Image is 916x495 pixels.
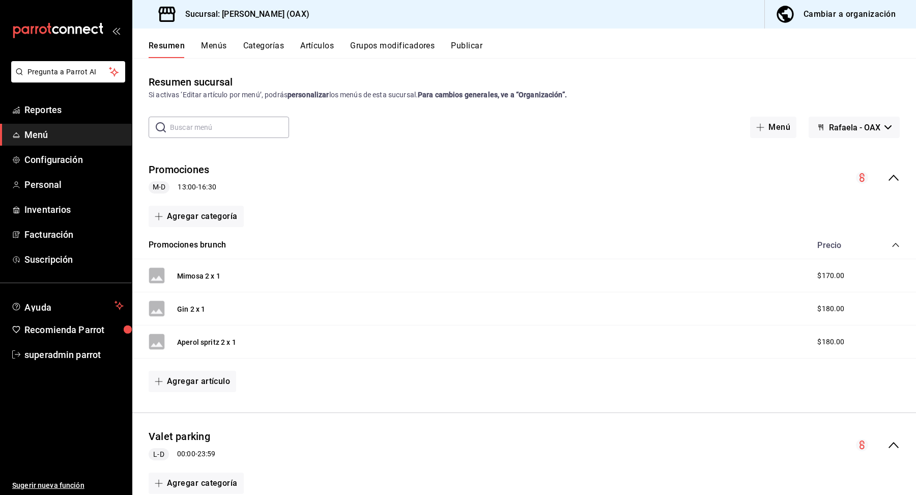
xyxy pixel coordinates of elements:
[149,41,185,58] button: Resumen
[243,41,284,58] button: Categorías
[288,91,329,99] strong: personalizar
[24,178,124,191] span: Personal
[27,67,109,77] span: Pregunta a Parrot AI
[12,480,124,491] span: Sugerir nueva función
[149,206,244,227] button: Agregar categoría
[817,337,844,347] span: $180.00
[149,181,216,194] div: 13:00 - 16:30
[817,270,844,281] span: $170.00
[24,348,124,362] span: superadmin parrot
[149,41,916,58] div: navigation tabs
[149,473,244,494] button: Agregar categoría
[24,103,124,117] span: Reportes
[177,337,236,347] button: Aperol spritz 2 x 1
[149,429,210,444] button: Valet parking
[149,448,215,460] div: 00:00 - 23:59
[170,117,289,137] input: Buscar menú
[24,323,124,337] span: Recomienda Parrot
[24,253,124,266] span: Suscripción
[809,117,900,138] button: Rafaela - OAX
[149,239,226,251] button: Promociones brunch
[807,240,872,250] div: Precio
[149,182,169,193] span: M-D
[24,228,124,241] span: Facturación
[149,371,236,392] button: Agregar artículo
[149,90,900,100] div: Si activas ‘Editar artículo por menú’, podrás los menús de esta sucursal.
[11,61,125,82] button: Pregunta a Parrot AI
[350,41,435,58] button: Grupos modificadores
[804,7,896,21] div: Cambiar a organización
[149,449,168,460] span: L-D
[24,153,124,167] span: Configuración
[177,271,220,281] button: Mimosa 2 x 1
[750,117,796,138] button: Menú
[149,74,233,90] div: Resumen sucursal
[201,41,226,58] button: Menús
[177,8,309,20] h3: Sucursal: [PERSON_NAME] (OAX)
[24,128,124,142] span: Menú
[418,91,567,99] strong: Para cambios generales, ve a “Organización”.
[132,421,916,469] div: collapse-menu-row
[24,203,124,216] span: Inventarios
[149,162,209,177] button: Promociones
[112,26,120,35] button: open_drawer_menu
[817,304,844,314] span: $180.00
[829,123,880,132] span: Rafaela - OAX
[132,154,916,202] div: collapse-menu-row
[7,74,125,85] a: Pregunta a Parrot AI
[451,41,482,58] button: Publicar
[24,299,110,312] span: Ayuda
[300,41,334,58] button: Artículos
[892,241,900,249] button: collapse-category-row
[177,304,205,314] button: Gin 2 x 1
